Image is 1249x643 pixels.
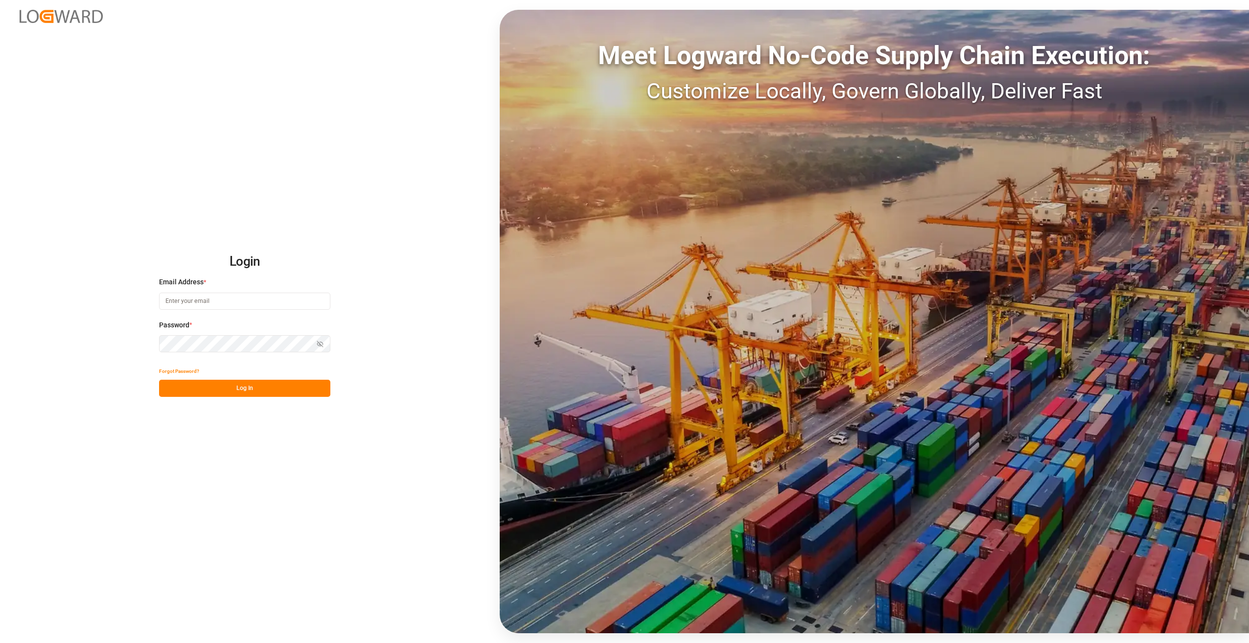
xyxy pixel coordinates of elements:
div: Customize Locally, Govern Globally, Deliver Fast [500,75,1249,107]
img: Logward_new_orange.png [20,10,103,23]
button: Forgot Password? [159,363,199,380]
input: Enter your email [159,293,330,310]
span: Password [159,320,189,330]
h2: Login [159,246,330,277]
span: Email Address [159,277,204,287]
div: Meet Logward No-Code Supply Chain Execution: [500,37,1249,75]
button: Log In [159,380,330,397]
